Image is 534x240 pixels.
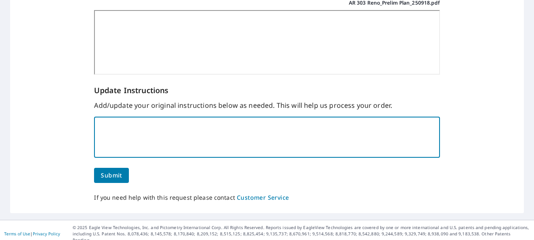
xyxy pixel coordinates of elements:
[94,193,440,203] p: If you need help with this request please contact
[94,10,440,75] iframe: AR 303 Reno_Prelim Plan_250918.pdf
[4,231,60,236] p: |
[4,231,30,237] a: Terms of Use
[237,193,289,203] button: Customer Service
[94,85,440,96] p: Update Instructions
[33,231,60,237] a: Privacy Policy
[94,168,128,183] button: Submit
[94,100,440,110] p: Add/update your original instructions below as needed. This will help us process your order.
[101,170,122,181] span: Submit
